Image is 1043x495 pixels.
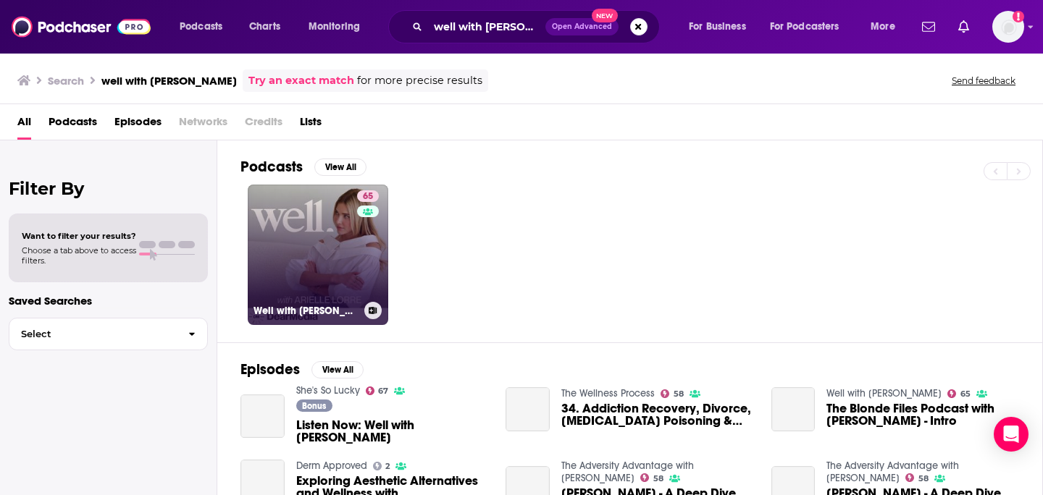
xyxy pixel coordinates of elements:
[245,110,282,140] span: Credits
[22,231,136,241] span: Want to filter your results?
[298,15,379,38] button: open menu
[373,462,390,470] a: 2
[114,110,162,140] a: Episodes
[952,14,975,39] a: Show notifications dropdown
[248,72,354,89] a: Try an exact match
[561,402,754,427] a: 34. Addiction Recovery, Divorce, Botox Poisoning & Staying Well with Arielle Lorre
[314,158,366,176] button: View All
[378,388,388,394] span: 67
[640,473,663,482] a: 58
[9,294,208,308] p: Saved Searches
[240,15,289,38] a: Charts
[302,402,326,410] span: Bonus
[826,460,959,484] a: The Adversity Advantage with Doug Bopst
[240,360,364,378] a: EpisodesView All
[48,74,84,88] h3: Search
[871,17,895,37] span: More
[561,387,655,399] a: The Wellness Process
[363,190,373,204] span: 65
[428,15,545,38] input: Search podcasts, credits, & more...
[179,110,227,140] span: Networks
[385,463,390,470] span: 2
[248,185,388,325] a: 65Well with [PERSON_NAME]
[357,72,482,89] span: for more precise results
[17,110,31,140] a: All
[296,419,489,444] span: Listen Now: Well with [PERSON_NAME]
[761,15,860,38] button: open menu
[826,387,942,399] a: Well with Arielle Lorre
[561,460,694,484] a: The Adversity Advantage with Doug Bopst
[357,190,379,202] a: 65
[826,402,1019,427] span: The Blonde Files Podcast with [PERSON_NAME] - Intro
[992,11,1024,43] span: Logged in as autumncomm
[653,475,663,482] span: 58
[960,391,971,397] span: 65
[592,9,618,22] span: New
[545,18,619,35] button: Open AdvancedNew
[860,15,913,38] button: open menu
[296,384,360,397] a: She's So Lucky
[169,15,241,38] button: open menu
[296,419,489,444] a: Listen Now: Well with Arielle Lorre
[905,473,929,482] a: 58
[992,11,1024,43] img: User Profile
[309,17,360,37] span: Monitoring
[311,361,364,378] button: View All
[240,158,303,176] h2: Podcasts
[296,460,367,472] a: Derm Approved
[240,394,285,439] a: Listen Now: Well with Arielle Lorre
[679,15,764,38] button: open menu
[240,158,366,176] a: PodcastsView All
[826,402,1019,427] a: The Blonde Files Podcast with Arielle Lorre - Intro
[49,110,97,140] a: Podcasts
[661,389,684,398] a: 58
[12,13,151,41] img: Podchaser - Follow, Share and Rate Podcasts
[1013,11,1024,22] svg: Add a profile image
[994,417,1029,452] div: Open Intercom Messenger
[9,329,177,339] span: Select
[506,387,550,431] a: 34. Addiction Recovery, Divorce, Botox Poisoning & Staying Well with Arielle Lorre
[240,360,300,378] h2: Episodes
[402,10,674,43] div: Search podcasts, credits, & more...
[918,475,929,482] span: 58
[101,74,237,88] h3: well with [PERSON_NAME]
[249,17,280,37] span: Charts
[22,245,136,266] span: Choose a tab above to access filters.
[771,387,816,431] a: The Blonde Files Podcast with Arielle Lorre - Intro
[992,11,1024,43] button: Show profile menu
[180,17,222,37] span: Podcasts
[9,178,208,199] h2: Filter By
[366,386,389,395] a: 67
[300,110,322,140] a: Lists
[254,305,359,317] h3: Well with [PERSON_NAME]
[561,402,754,427] span: 34. Addiction Recovery, Divorce, [MEDICAL_DATA] Poisoning & Staying Well with [PERSON_NAME]
[9,318,208,350] button: Select
[552,23,612,30] span: Open Advanced
[674,391,684,397] span: 58
[916,14,941,39] a: Show notifications dropdown
[770,17,839,37] span: For Podcasters
[689,17,746,37] span: For Business
[947,389,971,398] a: 65
[947,75,1020,87] button: Send feedback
